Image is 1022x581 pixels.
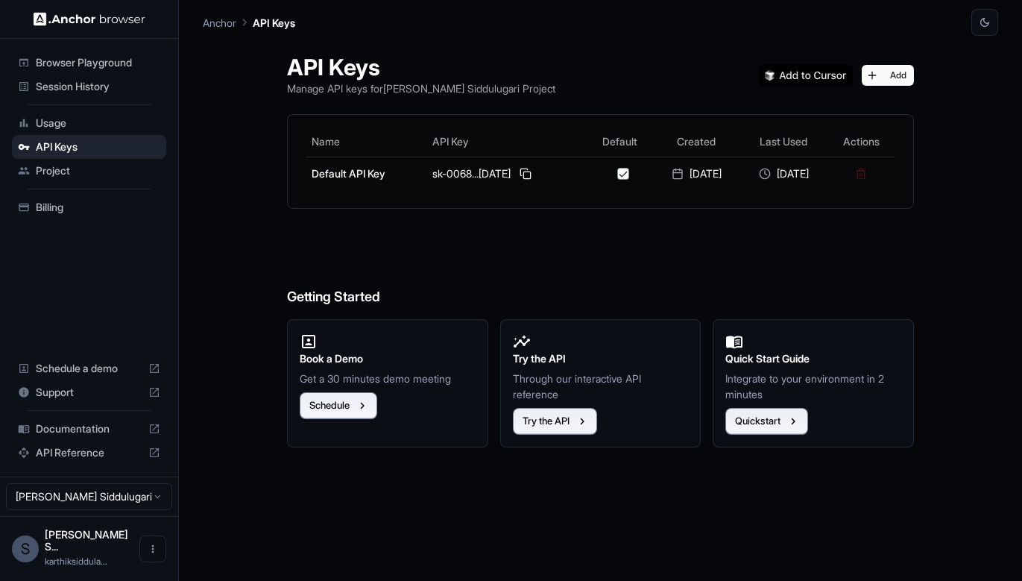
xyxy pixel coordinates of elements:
div: [DATE] [746,166,821,181]
span: Documentation [36,421,142,436]
th: API Key [426,127,587,157]
span: API Reference [36,445,142,460]
span: karthiksiddulagari@gmail.com [45,556,107,567]
div: Schedule a demo [12,357,166,380]
div: Documentation [12,417,166,441]
span: Billing [36,200,160,215]
th: Actions [827,127,895,157]
div: Usage [12,111,166,135]
span: API Keys [36,139,160,154]
p: Integrate to your environment in 2 minutes [725,371,901,402]
span: Support [36,385,142,400]
div: Session History [12,75,166,98]
th: Default [587,127,653,157]
p: Manage API keys for [PERSON_NAME] Siddulugari Project [287,81,555,96]
div: API Reference [12,441,166,465]
h6: Getting Started [287,227,914,308]
p: Get a 30 minutes demo meeting [300,371,476,386]
h2: Book a Demo [300,351,476,367]
div: [DATE] [659,166,734,181]
p: API Keys [253,15,295,31]
div: Browser Playground [12,51,166,75]
span: Schedule a demo [36,361,142,376]
div: API Keys [12,135,166,159]
h2: Quick Start Guide [725,351,901,367]
button: Open menu [139,536,166,562]
h1: API Keys [287,54,555,81]
span: Session History [36,79,160,94]
p: Anchor [203,15,236,31]
span: Project [36,163,160,178]
p: Through our interactive API reference [513,371,689,402]
div: Project [12,159,166,183]
span: Browser Playground [36,55,160,70]
div: Billing [12,195,166,219]
button: Quickstart [725,408,808,435]
button: Add [862,65,914,86]
td: Default API Key [306,157,426,190]
div: Support [12,380,166,404]
div: S [12,536,39,562]
th: Name [306,127,426,157]
span: Sai Karthik Siddulugari [45,528,128,553]
button: Try the API [513,408,597,435]
button: Schedule [300,392,377,419]
span: Usage [36,116,160,131]
nav: breadcrumb [203,14,295,31]
h2: Try the API [513,351,689,367]
div: sk-0068...[DATE] [432,165,581,183]
button: Copy API key [517,165,534,183]
th: Last Used [740,127,827,157]
img: Anchor Logo [34,12,145,26]
th: Created [653,127,740,157]
img: Add anchorbrowser MCP server to Cursor [759,65,853,86]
